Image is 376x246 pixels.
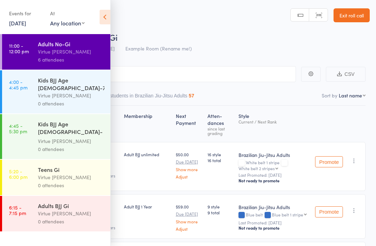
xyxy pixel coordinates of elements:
a: [DATE] [9,19,26,27]
small: Due [DATE] [176,212,202,216]
a: Exit roll call [334,8,370,22]
div: 6 attendees [38,56,104,64]
a: Adjust [176,227,202,231]
label: Sort by [322,92,337,99]
div: Blue belt [238,212,310,218]
button: Other students in Brazilian Jiu-Jitsu Adults57 [96,89,194,105]
button: Promote [315,206,343,217]
div: Adult BJJ unlimited [124,151,170,157]
div: Brazilian Jiu-Jitsu Adults [238,204,310,211]
time: 11:00 - 12:00 pm [9,43,29,54]
div: 0 attendees [38,145,104,153]
small: Last Promoted: [DATE] [238,220,310,225]
span: Example Room (Rename me!) [125,45,192,52]
div: Brazilian Jiu-Jitsu Adults [238,151,310,158]
div: 57 [189,93,194,98]
div: Events for [9,8,43,19]
div: 0 attendees [38,100,104,108]
div: 0 attendees [38,181,104,189]
time: 6:15 - 7:15 pm [9,205,26,216]
div: Any location [50,19,85,27]
time: 5:20 - 6:00 pm [9,168,28,180]
div: Current / Next Rank [238,119,310,124]
div: Adults BJJ Gi [38,202,104,209]
div: At [50,8,85,19]
div: $50.00 [176,151,202,179]
a: Show more [176,219,202,224]
span: 16 total [207,157,233,163]
div: Blue belt 1 stripe [272,212,303,217]
a: 6:15 -7:15 pmAdults BJJ GiVirtue [PERSON_NAME]0 attendees [2,196,110,231]
div: Kids BJJ Age [DEMOGRAPHIC_DATA]-7yrs [38,76,104,92]
span: 9 style [207,204,233,209]
time: 4:45 - 5:30 pm [9,123,27,134]
time: 4:00 - 4:45 pm [9,79,28,90]
button: Promote [315,156,343,167]
div: since last grading [207,126,233,135]
a: 11:00 -12:00 pmAdults No-GiVirtue [PERSON_NAME]6 attendees [2,34,110,70]
a: Adjust [176,174,202,179]
a: 5:20 -6:00 pmTeens GiVirtue [PERSON_NAME]0 attendees [2,160,110,195]
div: Virtue [PERSON_NAME] [38,92,104,100]
div: Virtue [PERSON_NAME] [38,173,104,181]
div: 0 attendees [38,217,104,225]
div: Virtue [PERSON_NAME] [38,137,104,145]
div: White belt 1 stripe [238,160,310,170]
div: Membership [121,109,173,139]
div: Atten­dances [205,109,236,139]
div: $59.00 [176,204,202,231]
small: Due [DATE] [176,159,202,164]
a: 4:00 -4:45 pmKids BJJ Age [DEMOGRAPHIC_DATA]-7yrsVirtue [PERSON_NAME]0 attendees [2,70,110,113]
div: Kids BJJ Age [DEMOGRAPHIC_DATA]-[DEMOGRAPHIC_DATA] and Teens [38,120,104,137]
div: Not ready to promote [238,225,310,231]
a: 4:45 -5:30 pmKids BJJ Age [DEMOGRAPHIC_DATA]-[DEMOGRAPHIC_DATA] and TeensVirtue [PERSON_NAME]0 at... [2,114,110,159]
span: 9 total [207,209,233,215]
button: CSV [326,67,366,82]
div: White belt 2 stripes [238,166,275,170]
small: Last Promoted: [DATE] [238,173,310,177]
div: Virtue [PERSON_NAME] [38,48,104,56]
span: 16 style [207,151,233,157]
div: Virtue [PERSON_NAME] [38,209,104,217]
a: Show more [176,167,202,172]
div: Last name [339,92,362,99]
div: Next Payment [173,109,205,139]
div: Style [236,109,312,139]
div: Not ready to promote [238,178,310,183]
div: Adult BJJ 1 Year [124,204,170,209]
div: Adults No-Gi [38,40,104,48]
input: Search by name [10,66,296,82]
div: Teens Gi [38,166,104,173]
